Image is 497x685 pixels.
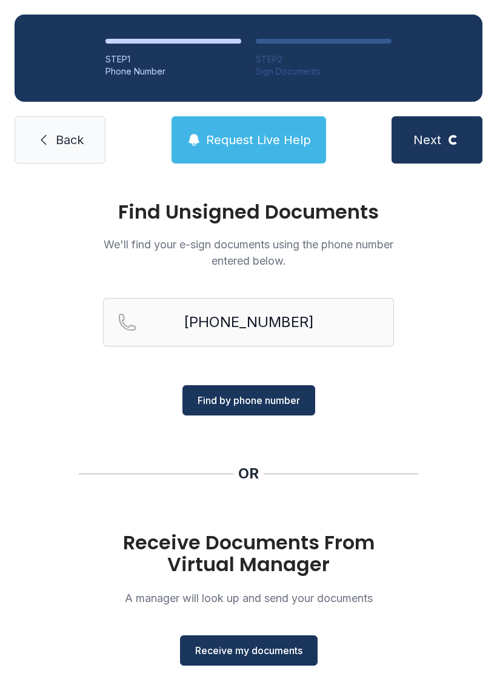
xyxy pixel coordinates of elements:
[103,532,394,575] h1: Receive Documents From Virtual Manager
[195,643,302,658] span: Receive my documents
[103,590,394,606] p: A manager will look up and send your documents
[56,131,84,148] span: Back
[105,53,241,65] div: STEP 1
[198,393,300,408] span: Find by phone number
[103,202,394,222] h1: Find Unsigned Documents
[413,131,441,148] span: Next
[206,131,311,148] span: Request Live Help
[256,53,392,65] div: STEP 2
[103,236,394,269] p: We'll find your e-sign documents using the phone number entered below.
[256,65,392,78] div: Sign Documents
[103,298,394,346] input: Reservation phone number
[238,464,259,483] div: OR
[105,65,241,78] div: Phone Number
